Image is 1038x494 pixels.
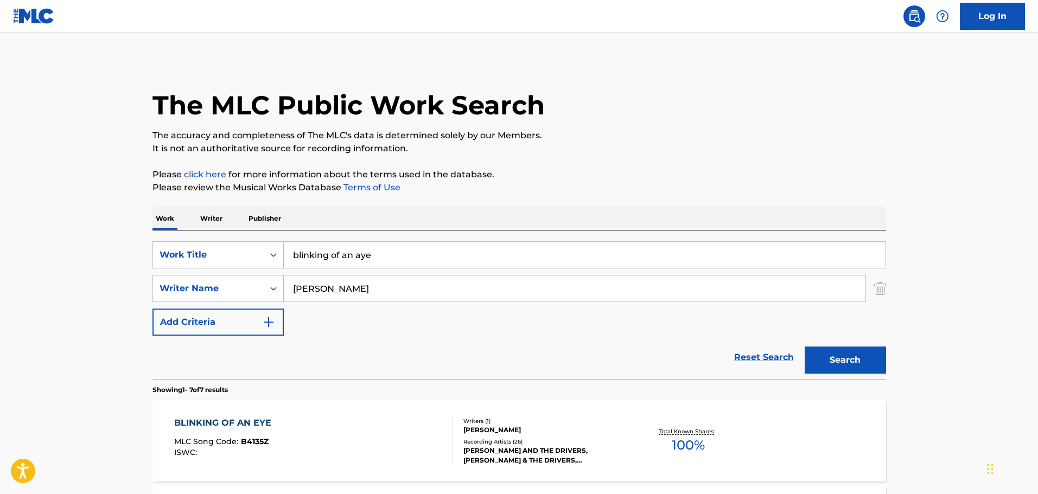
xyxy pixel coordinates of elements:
[152,207,177,230] p: Work
[197,207,226,230] p: Writer
[463,438,627,446] div: Recording Artists ( 26 )
[152,129,886,142] p: The accuracy and completeness of The MLC's data is determined solely by our Members.
[987,453,994,485] div: Drag
[932,5,953,27] div: Help
[152,400,886,482] a: BLINKING OF AN EYEMLC Song Code:B4135ZISWC:Writers (1)[PERSON_NAME]Recording Artists (26)[PERSON_...
[245,207,284,230] p: Publisher
[805,347,886,374] button: Search
[874,275,886,302] img: Delete Criterion
[152,241,886,379] form: Search Form
[262,316,275,329] img: 9d2ae6d4665cec9f34b9.svg
[174,416,277,429] div: BLINKING OF AN EYE
[160,248,257,261] div: Work Title
[184,169,226,179] a: click here
[729,345,799,369] a: Reset Search
[672,435,705,455] span: 100 %
[152,181,886,194] p: Please review the Musical Works Database
[152,385,228,395] p: Showing 1 - 7 of 7 results
[174,437,241,446] span: MLC Song Code :
[174,447,200,457] span: ISWC :
[160,282,257,295] div: Writer Name
[152,142,886,155] p: It is not an authoritative source for recording information.
[241,437,269,446] span: B4135Z
[908,10,921,23] img: search
[152,309,284,336] button: Add Criteria
[13,8,55,24] img: MLC Logo
[463,446,627,465] div: [PERSON_NAME] AND THE DRIVERS, [PERSON_NAME] & THE DRIVERS, [PERSON_NAME], [PERSON_NAME], [PERSON...
[341,182,400,193] a: Terms of Use
[152,89,545,121] h1: The MLC Public Work Search
[903,5,925,27] a: Public Search
[960,3,1025,30] a: Log In
[463,425,627,435] div: [PERSON_NAME]
[152,168,886,181] p: Please for more information about the terms used in the database.
[463,417,627,425] div: Writers ( 1 )
[984,442,1038,494] iframe: Chat Widget
[936,10,949,23] img: help
[659,427,717,435] p: Total Known Shares:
